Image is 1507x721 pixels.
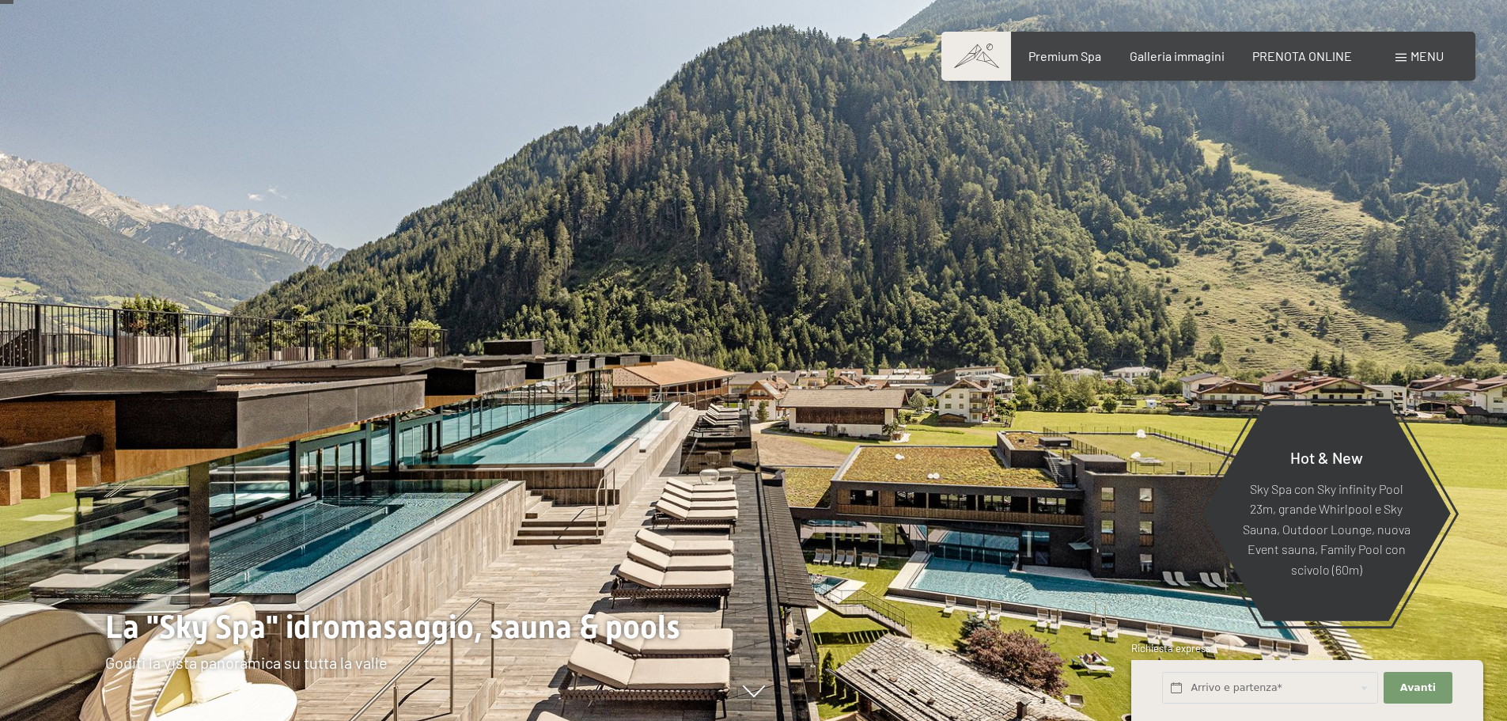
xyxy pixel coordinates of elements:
[1130,48,1225,63] a: Galleria immagini
[1290,447,1363,466] span: Hot & New
[1252,48,1352,63] a: PRENOTA ONLINE
[1028,48,1101,63] a: Premium Spa
[1131,642,1210,655] span: Richiesta express
[1410,48,1444,63] span: Menu
[1384,672,1452,704] button: Avanti
[1240,478,1412,579] p: Sky Spa con Sky infinity Pool 23m, grande Whirlpool e Sky Sauna, Outdoor Lounge, nuova Event saun...
[1400,681,1436,695] span: Avanti
[1201,404,1452,622] a: Hot & New Sky Spa con Sky infinity Pool 23m, grande Whirlpool e Sky Sauna, Outdoor Lounge, nuova ...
